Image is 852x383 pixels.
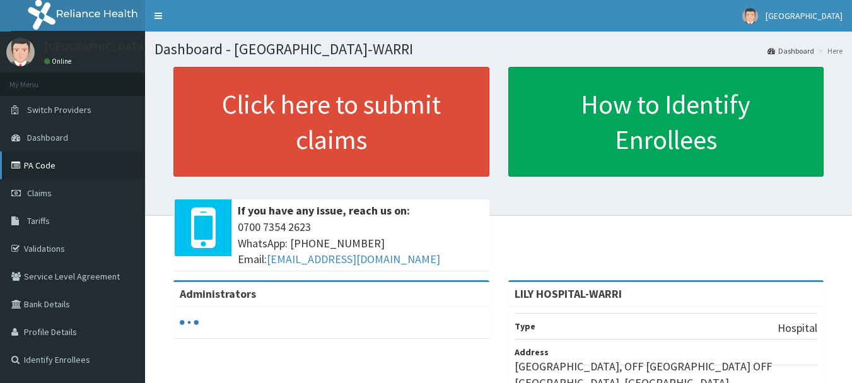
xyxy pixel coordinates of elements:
b: Type [515,321,535,332]
img: User Image [6,38,35,66]
a: Online [44,57,74,66]
b: Address [515,346,549,358]
a: How to Identify Enrollees [508,67,824,177]
img: User Image [742,8,758,24]
a: Dashboard [767,45,814,56]
b: If you have any issue, reach us on: [238,203,410,218]
svg: audio-loading [180,313,199,332]
p: Hospital [778,320,817,336]
b: Administrators [180,286,256,301]
strong: LILY HOSPITAL-WARRI [515,286,622,301]
span: 0700 7354 2623 WhatsApp: [PHONE_NUMBER] Email: [238,219,483,268]
li: Here [815,45,843,56]
span: [GEOGRAPHIC_DATA] [766,10,843,21]
span: Claims [27,187,52,199]
span: Tariffs [27,215,50,227]
p: [GEOGRAPHIC_DATA] [44,41,148,52]
span: Dashboard [27,132,68,143]
a: Click here to submit claims [173,67,489,177]
h1: Dashboard - [GEOGRAPHIC_DATA]-WARRI [155,41,843,57]
span: Switch Providers [27,104,91,115]
a: [EMAIL_ADDRESS][DOMAIN_NAME] [267,252,440,266]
